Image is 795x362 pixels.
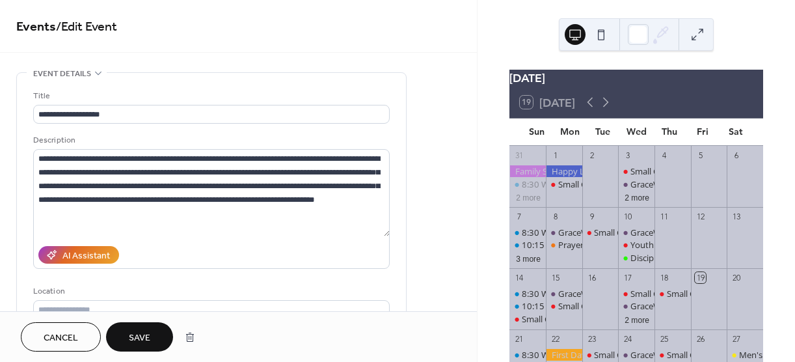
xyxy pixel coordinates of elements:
div: [DATE] [509,70,763,87]
div: 11 [658,211,669,222]
div: 23 [586,333,597,344]
div: 8:30 Worship Service [522,227,603,238]
div: AI Assistant [62,249,110,263]
button: Save [106,322,173,352]
div: 14 [514,272,525,283]
div: Title [33,89,387,103]
div: 3 [623,150,634,161]
div: Small Group- Women ([PERSON_NAME]) [594,349,750,361]
span: / Edit Event [56,14,117,40]
div: 1 [550,150,561,161]
span: Event details [33,67,91,81]
a: Events [16,14,56,40]
div: 19 [695,272,706,283]
button: 2 more [619,191,654,203]
div: GraceWorks Food Pantry [558,227,656,238]
div: GraceWorks Food Pantry [546,288,582,299]
div: Small Group- Living Free [618,165,654,177]
div: Mon [553,118,586,145]
div: Small Group- Gabels [654,349,691,361]
div: 8:30 Worship Service [509,178,546,190]
button: 2 more [619,313,654,326]
div: 16 [586,272,597,283]
div: 8:30 Worship Service [509,349,546,361]
div: Small Group- Young Adults [667,288,771,299]
div: GraceWorks Food Pantry [618,349,654,361]
div: Small Group- Gabels [667,349,746,361]
div: GraceWorks Food Pantry [630,227,728,238]
div: Small Group- Women ([PERSON_NAME] & [PERSON_NAME]) [558,178,790,190]
div: GraceWorks Food Pantry [618,227,654,238]
div: Small Group- Living Free [618,288,654,299]
div: 7 [514,211,525,222]
div: GraceWorks Food Pantry [630,300,728,312]
button: 3 more [511,252,546,264]
button: AI Assistant [38,246,119,264]
div: Thu [653,118,686,145]
span: Save [129,331,150,345]
div: 10:15 Worship Service [509,239,546,251]
div: GraceWorks Food Pantry [618,300,654,312]
button: 2 more [511,191,546,203]
div: 25 [658,333,669,344]
div: Small Group- Women (Kristin) [582,227,619,238]
div: Sat [720,118,753,145]
div: 2 [586,150,597,161]
div: GraceWorks Food Pantry [546,227,582,238]
div: Wed [620,118,653,145]
div: Prayer Team Meeting [558,239,641,251]
div: Small Group- Women (Becky & Vicki) [546,300,582,312]
div: Youth Group [630,239,681,251]
div: 9 [586,211,597,222]
div: 4 [658,150,669,161]
div: 10:15 Worship Service [522,300,608,312]
div: GraceWorks Food Pantry [630,349,728,361]
div: Small Group- Living Free [630,165,725,177]
div: 10 [623,211,634,222]
div: GraceWorks Food Pantry [630,178,728,190]
div: 5 [695,150,706,161]
div: 8:30 Worship Service [522,349,603,361]
div: 26 [695,333,706,344]
div: Small Group- Young Adults [654,288,691,299]
div: 15 [550,272,561,283]
div: Youth Group [618,239,654,251]
div: First Day of Fall! [546,349,582,361]
div: Family Sunday [509,165,546,177]
div: 22 [550,333,561,344]
div: Discipleship Classes [630,252,707,264]
div: Small Group- Landis [509,313,546,325]
div: Fri [686,118,720,145]
div: Discipleship Classes [618,252,654,264]
div: GraceWorks Food Pantry [558,288,656,299]
div: 12 [695,211,706,222]
div: Small Group- [PERSON_NAME] [522,313,640,325]
div: GraceWorks Food Pantry [618,178,654,190]
div: 8:30 Worship Service [522,178,603,190]
div: 24 [623,333,634,344]
button: Cancel [21,322,101,352]
div: Small Group- Women ([PERSON_NAME]) [594,227,750,238]
div: Small Group- Women ([PERSON_NAME] & [PERSON_NAME]) [558,300,790,312]
div: 27 [731,333,742,344]
div: Men's Fellowship Breakfast [727,349,763,361]
div: Prayer Team Meeting [546,239,582,251]
div: 6 [731,150,742,161]
div: Sun [520,118,553,145]
div: 13 [731,211,742,222]
div: Description [33,133,387,147]
div: Happy Labor Day! [546,165,582,177]
span: Cancel [44,331,78,345]
div: 17 [623,272,634,283]
div: 10:15 Worship Service [522,239,608,251]
div: 8 [550,211,561,222]
div: Location [33,285,387,298]
div: 8:30 Worship Service [509,227,546,238]
div: Tue [586,118,619,145]
div: 21 [514,333,525,344]
div: 8:30 Worship Service [509,288,546,299]
div: 20 [731,272,742,283]
div: Small Group- Living Free [630,288,725,299]
div: 18 [658,272,669,283]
